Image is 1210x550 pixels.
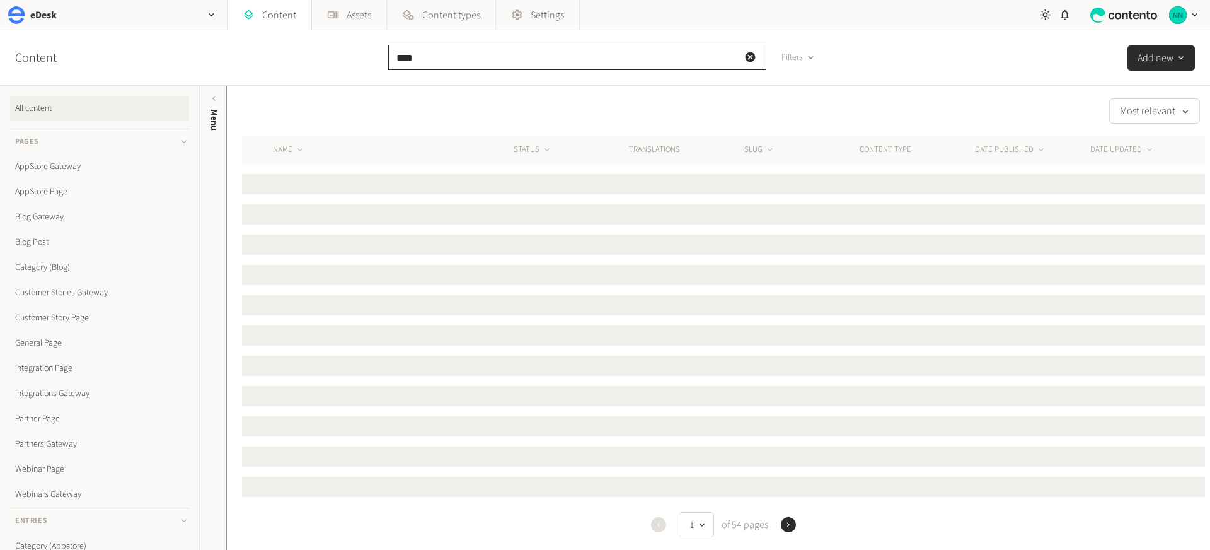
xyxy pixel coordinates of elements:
[679,512,714,537] button: 1
[1109,98,1200,124] button: Most relevant
[975,144,1046,156] button: DATE PUBLISHED
[422,8,480,23] span: Content types
[744,144,775,156] button: SLUG
[10,482,189,507] a: Webinars Gateway
[859,136,974,164] th: CONTENT TYPE
[531,8,564,23] span: Settings
[1127,45,1195,71] button: Add new
[719,517,768,532] span: of 54 pages
[10,204,189,230] a: Blog Gateway
[10,96,189,121] a: All content
[10,154,189,179] a: AppStore Gateway
[771,45,825,70] button: Filters
[1169,6,1187,24] img: Nikola Nikolov
[273,144,305,156] button: NAME
[10,381,189,406] a: Integrations Gateway
[628,136,744,164] th: Translations
[10,280,189,305] a: Customer Stories Gateway
[15,515,47,527] span: Entries
[1090,144,1155,156] button: DATE UPDATED
[15,49,86,67] h2: Content
[207,109,221,131] span: Menu
[781,51,803,64] span: Filters
[10,255,189,280] a: Category (Blog)
[10,179,189,204] a: AppStore Page
[514,144,552,156] button: STATUS
[10,406,189,431] a: Partner Page
[15,136,39,148] span: Pages
[8,6,25,24] img: eDesk
[10,331,189,356] a: General Page
[10,457,189,482] a: Webinar Page
[10,356,189,381] a: Integration Page
[10,305,189,331] a: Customer Story Page
[10,431,189,457] a: Partners Gateway
[10,230,189,255] a: Blog Post
[30,8,57,23] h2: eDesk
